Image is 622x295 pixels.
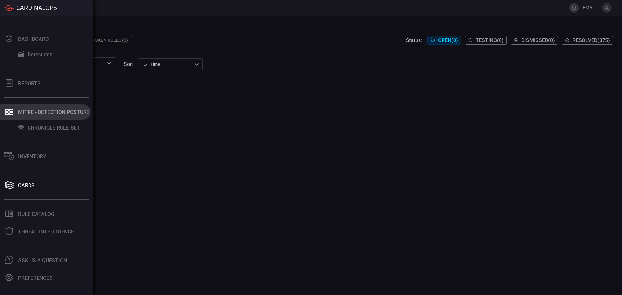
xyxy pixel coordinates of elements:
[124,61,133,67] label: sort
[572,37,610,43] span: Resolved ( 375 )
[105,59,114,68] button: Open
[85,35,132,45] div: Broken Rules (0)
[143,61,192,68] div: Time
[28,125,80,131] div: CHRONICLE RULE-SET
[18,275,52,281] div: Preferences
[18,36,49,42] div: Dashboard
[406,37,422,43] span: Status:
[18,211,54,217] div: Rule Catalog
[476,37,504,43] span: Testing ( 0 )
[465,36,507,45] button: Testing(0)
[18,153,46,160] div: Inventory
[562,36,613,45] button: Resolved(375)
[18,182,35,188] div: Cards
[427,36,461,45] button: Open(0)
[511,36,558,45] button: Dismissed(0)
[521,37,555,43] span: Dismissed ( 0 )
[18,109,89,115] div: MITRE - Detection Posture
[438,37,458,43] span: Open ( 0 )
[28,51,52,58] div: Detections
[18,80,40,86] div: Reports
[582,5,599,10] span: [EMAIL_ADDRESS][DOMAIN_NAME]
[18,229,74,235] div: Threat Intelligence
[18,257,67,264] div: Ask Us A Question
